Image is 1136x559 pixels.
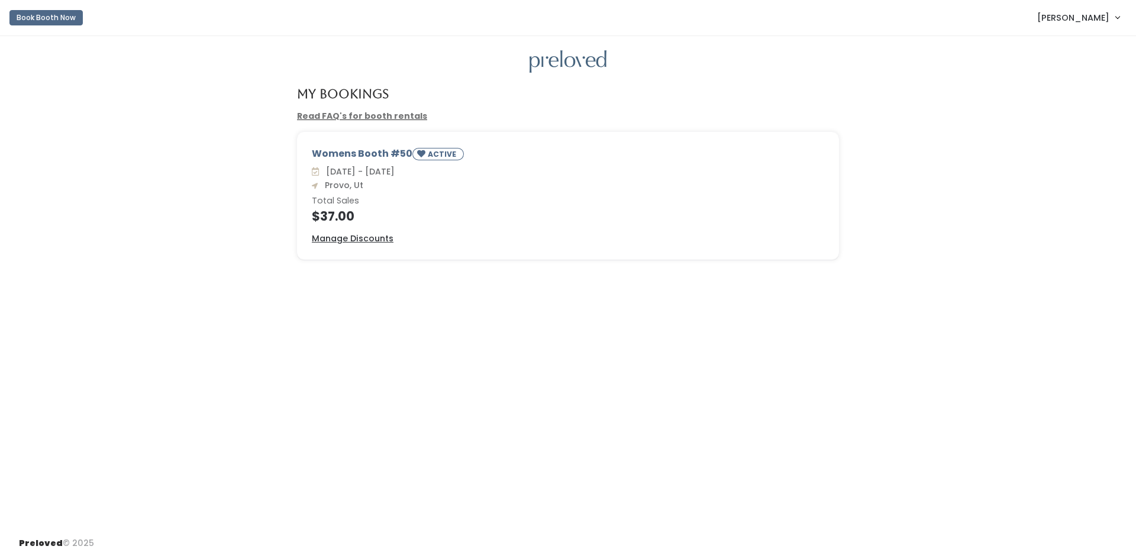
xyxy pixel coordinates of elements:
img: preloved logo [530,50,606,73]
h4: $37.00 [312,209,824,223]
span: [PERSON_NAME] [1037,11,1109,24]
u: Manage Discounts [312,232,393,244]
button: Book Booth Now [9,10,83,25]
span: Provo, Ut [320,179,363,191]
span: [DATE] - [DATE] [321,166,395,177]
small: ACTIVE [428,149,459,159]
div: © 2025 [19,528,94,550]
a: Manage Discounts [312,232,393,245]
a: [PERSON_NAME] [1025,5,1131,30]
h4: My Bookings [297,87,389,101]
a: Book Booth Now [9,5,83,31]
div: Womens Booth #50 [312,147,824,165]
h6: Total Sales [312,196,824,206]
a: Read FAQ's for booth rentals [297,110,427,122]
span: Preloved [19,537,63,549]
